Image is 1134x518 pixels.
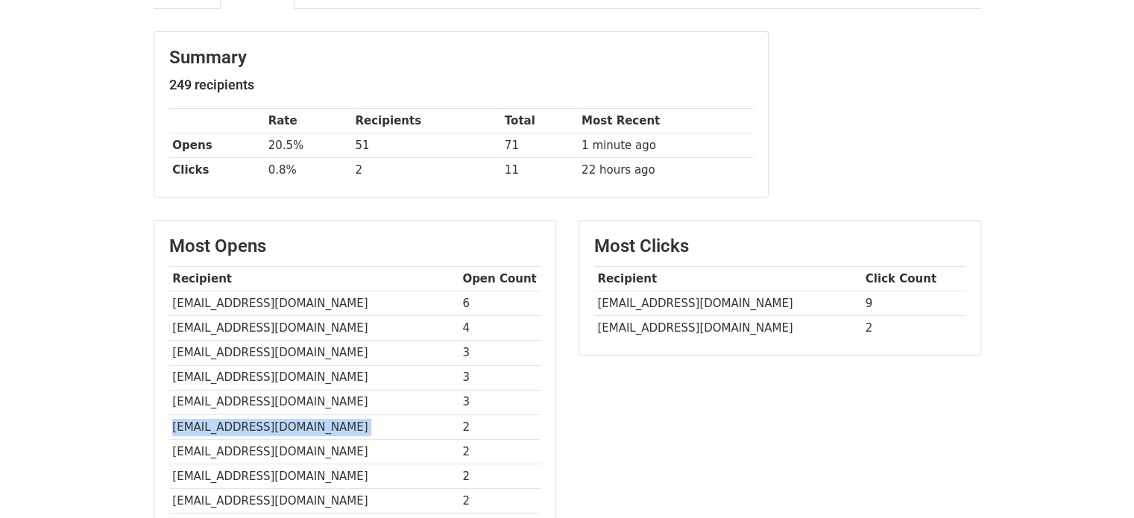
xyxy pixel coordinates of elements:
td: [EMAIL_ADDRESS][DOMAIN_NAME] [169,489,459,514]
td: [EMAIL_ADDRESS][DOMAIN_NAME] [169,365,459,390]
td: 2 [459,464,541,488]
th: Recipient [594,267,862,291]
td: [EMAIL_ADDRESS][DOMAIN_NAME] [594,316,862,341]
th: Recipients [352,109,501,133]
th: Total [501,109,578,133]
td: 51 [352,133,501,158]
h5: 249 recipients [169,77,753,93]
th: Open Count [459,267,541,291]
td: 3 [459,365,541,390]
th: Opens [169,133,265,158]
td: 2 [862,316,966,341]
td: [EMAIL_ADDRESS][DOMAIN_NAME] [169,439,459,464]
td: 1 minute ago [578,133,752,158]
h3: Most Clicks [594,236,966,257]
td: [EMAIL_ADDRESS][DOMAIN_NAME] [169,316,459,341]
th: Clicks [169,158,265,183]
td: [EMAIL_ADDRESS][DOMAIN_NAME] [169,341,459,365]
th: Click Count [862,267,966,291]
td: [EMAIL_ADDRESS][DOMAIN_NAME] [169,390,459,414]
td: 71 [501,133,578,158]
td: 3 [459,390,541,414]
td: [EMAIL_ADDRESS][DOMAIN_NAME] [169,464,459,488]
td: 11 [501,158,578,183]
th: Most Recent [578,109,752,133]
td: 22 hours ago [578,158,752,183]
td: 2 [459,414,541,439]
td: 20.5% [265,133,352,158]
th: Rate [265,109,352,133]
h3: Summary [169,47,753,69]
td: 2 [459,489,541,514]
td: [EMAIL_ADDRESS][DOMAIN_NAME] [594,291,862,316]
th: Recipient [169,267,459,291]
td: 0.8% [265,158,352,183]
td: [EMAIL_ADDRESS][DOMAIN_NAME] [169,291,459,316]
h3: Most Opens [169,236,541,257]
td: 3 [459,341,541,365]
td: 9 [862,291,966,316]
iframe: Chat Widget [1059,446,1134,518]
div: Widget de chat [1059,446,1134,518]
td: 2 [352,158,501,183]
td: 4 [459,316,541,341]
td: 6 [459,291,541,316]
td: [EMAIL_ADDRESS][DOMAIN_NAME] [169,414,459,439]
td: 2 [459,439,541,464]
